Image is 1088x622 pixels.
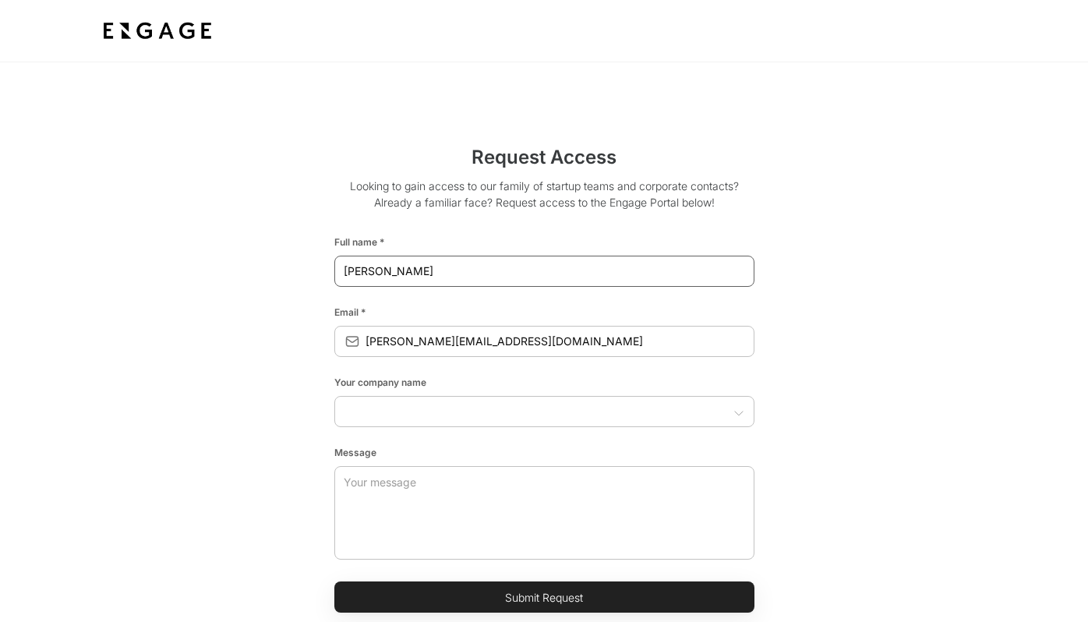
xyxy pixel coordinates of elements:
button: Open [731,405,747,421]
input: Your email [366,327,754,355]
button: Submit Request [334,581,754,613]
div: Full name * [334,229,754,249]
div: Your company name [334,369,754,390]
h2: Request Access [334,143,754,178]
div: Message [334,440,754,460]
div: Email * [334,299,754,320]
input: Your Name [334,257,754,285]
p: Looking to gain access to our family of startup teams and corporate contacts? Already a familiar ... [334,178,754,223]
img: bdf1fb74-1727-4ba0-a5bd-bc74ae9fc70b.jpeg [100,17,215,45]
